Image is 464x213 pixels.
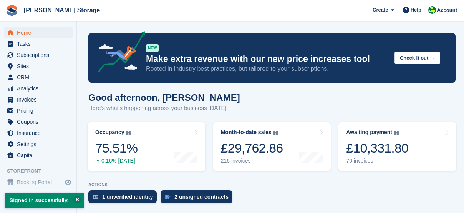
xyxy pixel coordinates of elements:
[88,190,161,207] a: 1 unverified identity
[17,83,63,94] span: Analytics
[5,193,84,208] p: Signed in successfully.
[17,38,63,49] span: Tasks
[161,190,236,207] a: 2 unsigned contracts
[4,139,73,150] a: menu
[411,6,421,14] span: Help
[7,167,76,175] span: Storefront
[95,129,124,136] div: Occupancy
[63,178,73,187] a: Preview store
[4,128,73,138] a: menu
[346,129,392,136] div: Awaiting payment
[95,140,138,156] div: 75.51%
[17,72,63,83] span: CRM
[4,50,73,60] a: menu
[428,6,436,14] img: Claire Wilson
[146,44,159,52] div: NEW
[4,83,73,94] a: menu
[17,150,63,161] span: Capital
[174,194,229,200] div: 2 unsigned contracts
[4,94,73,105] a: menu
[17,128,63,138] span: Insurance
[146,53,388,65] p: Make extra revenue with our new price increases tool
[373,6,388,14] span: Create
[338,122,456,171] a: Awaiting payment £10,331.80 70 invoices
[17,27,63,38] span: Home
[273,131,278,135] img: icon-info-grey-7440780725fd019a000dd9b08b2336e03edf1995a4989e88bcd33f0948082b44.svg
[221,158,283,164] div: 216 invoices
[146,65,388,73] p: Rooted in industry best practices, but tailored to your subscriptions.
[17,177,63,188] span: Booking Portal
[88,92,240,103] h1: Good afternoon, [PERSON_NAME]
[213,122,331,171] a: Month-to-date sales £29,762.86 216 invoices
[6,5,18,16] img: stora-icon-8386f47178a22dfd0bd8f6a31ec36ba5ce8667c1dd55bd0f319d3a0aa187defe.svg
[437,7,457,14] span: Account
[4,61,73,72] a: menu
[17,116,63,127] span: Coupons
[88,182,456,187] p: ACTIONS
[92,31,146,75] img: price-adjustments-announcement-icon-8257ccfd72463d97f412b2fc003d46551f7dbcb40ab6d574587a9cd5c0d94...
[4,27,73,38] a: menu
[346,140,408,156] div: £10,331.80
[95,158,138,164] div: 0.16% [DATE]
[4,150,73,161] a: menu
[346,158,408,164] div: 70 invoices
[394,131,399,135] img: icon-info-grey-7440780725fd019a000dd9b08b2336e03edf1995a4989e88bcd33f0948082b44.svg
[4,177,73,188] a: menu
[4,38,73,49] a: menu
[102,194,153,200] div: 1 unverified identity
[221,140,283,156] div: £29,762.86
[126,131,131,135] img: icon-info-grey-7440780725fd019a000dd9b08b2336e03edf1995a4989e88bcd33f0948082b44.svg
[17,61,63,72] span: Sites
[88,104,240,113] p: Here's what's happening across your business [DATE]
[4,105,73,116] a: menu
[21,4,103,17] a: [PERSON_NAME] Storage
[88,122,205,171] a: Occupancy 75.51% 0.16% [DATE]
[93,195,98,199] img: verify_identity-adf6edd0f0f0b5bbfe63781bf79b02c33cf7c696d77639b501bdc392416b5a36.svg
[17,105,63,116] span: Pricing
[17,50,63,60] span: Subscriptions
[17,94,63,105] span: Invoices
[4,72,73,83] a: menu
[394,52,440,64] button: Check it out →
[221,129,272,136] div: Month-to-date sales
[17,139,63,150] span: Settings
[165,195,171,199] img: contract_signature_icon-13c848040528278c33f63329250d36e43548de30e8caae1d1a13099fd9432cc5.svg
[4,116,73,127] a: menu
